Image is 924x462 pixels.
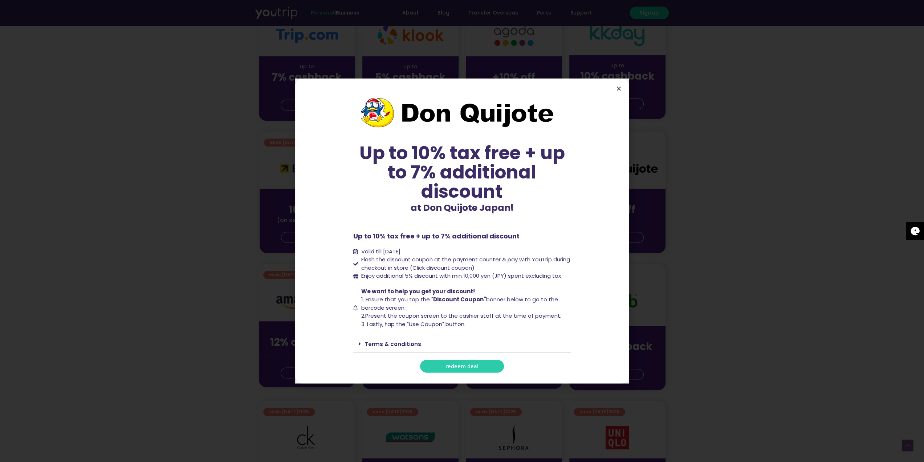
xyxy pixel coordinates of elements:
a: redeem deal [420,360,504,373]
a: Close [616,86,622,91]
div: Terms & conditions [353,336,571,353]
span: 2. [361,312,365,320]
span: Flash the discount coupon at the payment counter & pay with YouTrip during checkout in store (Cli... [359,256,571,272]
span: below to go to the barcode screen. [361,296,558,312]
span: ap the " [412,296,433,303]
span: 1. Ensure that you t [361,296,412,303]
b: oupon" [465,296,486,303]
b: Discount C [433,296,465,303]
div: Up to 10% tax free + up to 7% additional discount [353,143,571,201]
a: Terms & conditions [365,340,421,348]
span: Present the coupon screen to the cashier staff at the time of payment. 3. Lastly, tap the "Use Co... [359,288,571,329]
p: at Don Quijote Japan! [353,201,571,215]
span: redeem deal [445,363,479,369]
span: Valid till [DATE] [361,248,400,255]
span: We want to help you get your discount! [361,288,475,295]
span: banner [465,296,505,303]
p: Up to 10% tax free + up to 7% additional discount [353,231,571,241]
span: Enjoy additional 5% discount with min 10,000 yen (JPY) spent excluding tax [359,272,561,280]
